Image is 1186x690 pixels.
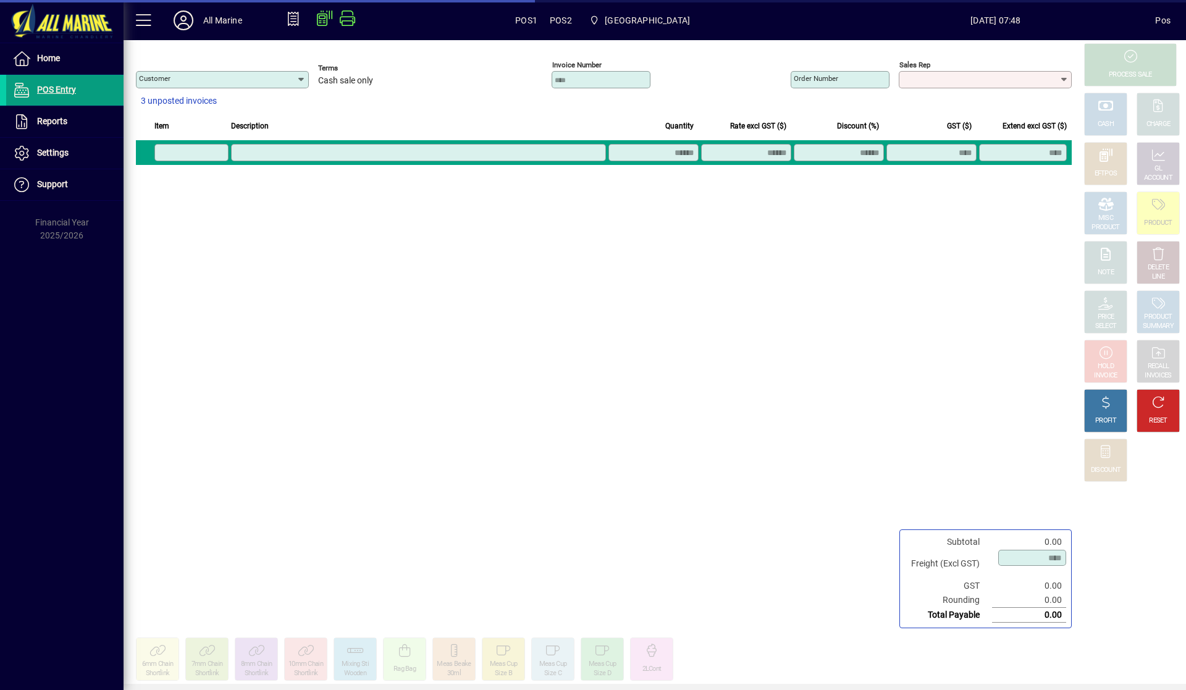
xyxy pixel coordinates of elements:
[231,119,269,133] span: Description
[141,95,217,107] span: 3 unposted invoices
[1148,263,1169,272] div: DELETE
[318,76,373,86] span: Cash sale only
[1098,268,1114,277] div: NOTE
[294,669,318,678] div: Shortlink
[905,579,992,593] td: GST
[37,85,76,95] span: POS Entry
[1143,322,1174,331] div: SUMMARY
[203,11,242,30] div: All Marine
[154,119,169,133] span: Item
[1155,11,1171,30] div: Pos
[947,119,972,133] span: GST ($)
[589,660,616,669] div: Meas Cup
[1146,120,1171,129] div: CHARGE
[37,148,69,158] span: Settings
[1149,416,1167,426] div: RESET
[1148,362,1169,371] div: RECALL
[342,660,369,669] div: Mixing Sti
[447,669,461,678] div: 30ml
[1003,119,1067,133] span: Extend excl GST ($)
[142,660,174,669] div: 6mm Chain
[146,669,170,678] div: Shortlink
[584,9,695,32] span: Port Road
[544,669,561,678] div: Size C
[1144,313,1172,322] div: PRODUCT
[1091,466,1121,475] div: DISCOUNT
[539,660,566,669] div: Meas Cup
[37,179,68,189] span: Support
[1144,219,1172,228] div: PRODUCT
[992,579,1066,593] td: 0.00
[490,660,517,669] div: Meas Cup
[245,669,269,678] div: Shortlink
[1098,214,1113,223] div: MISC
[665,119,694,133] span: Quantity
[191,660,223,669] div: 7mm Chain
[6,169,124,200] a: Support
[992,535,1066,549] td: 0.00
[642,665,662,674] div: 2LCont
[6,106,124,137] a: Reports
[139,74,170,83] mat-label: Customer
[318,64,392,72] span: Terms
[1098,120,1114,129] div: CASH
[905,608,992,623] td: Total Payable
[6,138,124,169] a: Settings
[905,535,992,549] td: Subtotal
[164,9,203,32] button: Profile
[136,90,222,112] button: 3 unposted invoices
[1098,313,1114,322] div: PRICE
[905,549,992,579] td: Freight (Excl GST)
[344,669,366,678] div: Wooden
[550,11,572,30] span: POS2
[1095,322,1117,331] div: SELECT
[195,669,219,678] div: Shortlink
[1152,272,1164,282] div: LINE
[1154,164,1163,174] div: GL
[730,119,786,133] span: Rate excl GST ($)
[495,669,512,678] div: Size B
[37,53,60,63] span: Home
[1095,169,1117,179] div: EFTPOS
[288,660,323,669] div: 10mm Chain
[836,11,1155,30] span: [DATE] 07:48
[1098,362,1114,371] div: HOLD
[1091,223,1119,232] div: PRODUCT
[393,665,416,674] div: Rag Bag
[515,11,537,30] span: POS1
[552,61,602,69] mat-label: Invoice number
[6,43,124,74] a: Home
[899,61,930,69] mat-label: Sales rep
[241,660,272,669] div: 8mm Chain
[905,593,992,608] td: Rounding
[1145,371,1171,381] div: INVOICES
[992,593,1066,608] td: 0.00
[1095,416,1116,426] div: PROFIT
[437,660,471,669] div: Meas Beake
[605,11,690,30] span: [GEOGRAPHIC_DATA]
[837,119,879,133] span: Discount (%)
[37,116,67,126] span: Reports
[794,74,838,83] mat-label: Order number
[1094,371,1117,381] div: INVOICE
[594,669,611,678] div: Size D
[1144,174,1172,183] div: ACCOUNT
[992,608,1066,623] td: 0.00
[1109,70,1152,80] div: PROCESS SALE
